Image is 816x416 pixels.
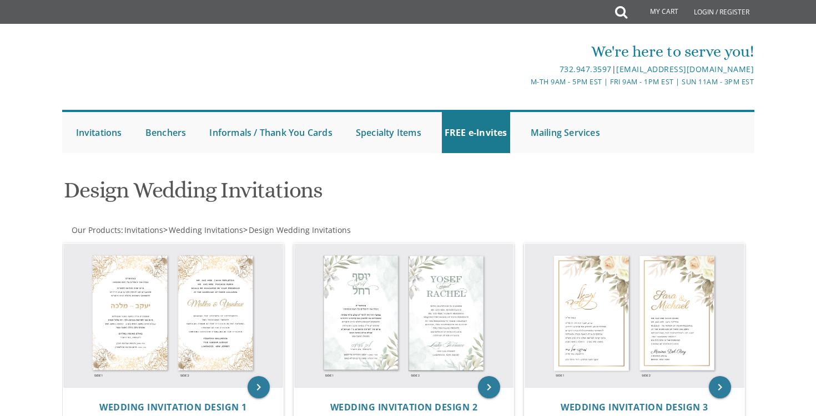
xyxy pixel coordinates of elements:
a: Wedding Invitations [168,225,243,235]
div: M-Th 9am - 5pm EST | Fri 9am - 1pm EST | Sun 11am - 3pm EST [293,76,754,88]
a: keyboard_arrow_right [709,376,731,398]
div: We're here to serve you! [293,40,754,63]
h1: Design Wedding Invitations [64,178,517,211]
a: My Cart [626,1,686,23]
span: > [163,225,243,235]
div: | [293,63,754,76]
a: Invitations [123,225,163,235]
span: Invitations [124,225,163,235]
a: Design Wedding Invitations [248,225,351,235]
a: 732.947.3597 [560,64,612,74]
a: Wedding Invitation Design 3 [561,402,708,413]
span: > [243,225,351,235]
a: Specialty Items [353,112,424,153]
a: Wedding Invitation Design 1 [99,402,247,413]
span: Wedding Invitation Design 1 [99,401,247,413]
img: Wedding Invitation Design 2 [294,243,514,388]
span: Wedding Invitation Design 2 [330,401,478,413]
a: keyboard_arrow_right [478,376,500,398]
img: Wedding Invitation Design 1 [63,243,283,388]
a: FREE e-Invites [442,112,510,153]
img: Wedding Invitation Design 3 [525,243,744,388]
a: Invitations [73,112,125,153]
a: Our Products [70,225,121,235]
a: Mailing Services [528,112,603,153]
span: Wedding Invitation Design 3 [561,401,708,413]
a: Wedding Invitation Design 2 [330,402,478,413]
div: : [62,225,409,236]
a: Informals / Thank You Cards [206,112,335,153]
span: Design Wedding Invitations [249,225,351,235]
a: [EMAIL_ADDRESS][DOMAIN_NAME] [616,64,754,74]
span: Wedding Invitations [169,225,243,235]
a: keyboard_arrow_right [248,376,270,398]
a: Benchers [143,112,189,153]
